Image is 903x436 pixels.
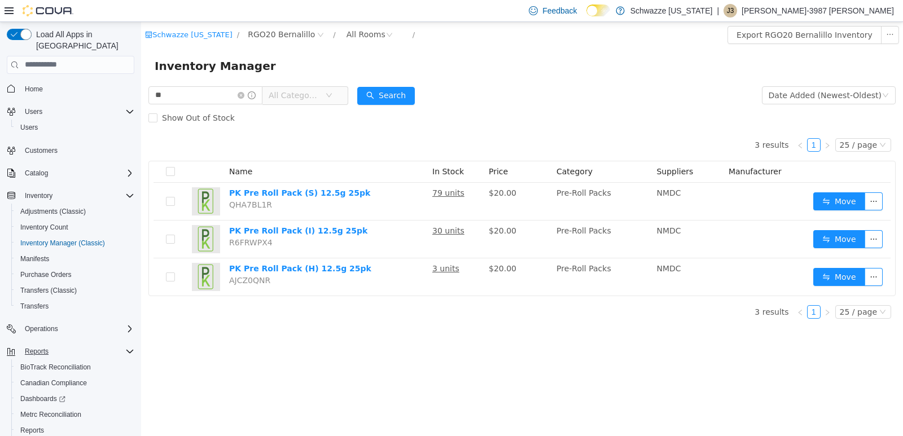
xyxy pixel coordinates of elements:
[683,120,690,127] i: icon: right
[680,283,693,297] li: Next Page
[672,246,724,264] button: icon: swapMove
[20,189,134,202] span: Inventory
[88,242,230,251] a: PK Pre Roll Pack (H) 12.5g 25pk
[20,426,44,435] span: Reports
[11,298,139,314] button: Transfers
[16,408,86,421] a: Metrc Reconciliation
[16,221,73,234] a: Inventory Count
[16,284,134,297] span: Transfers (Classic)
[16,121,42,134] a: Users
[20,239,105,248] span: Inventory Manager (Classic)
[16,392,134,406] span: Dashboards
[11,283,139,298] button: Transfers (Classic)
[20,394,65,403] span: Dashboards
[672,170,724,188] button: icon: swapMove
[128,68,179,79] span: All Categories
[20,143,134,157] span: Customers
[11,219,139,235] button: Inventory Count
[20,207,86,216] span: Adjustments (Classic)
[20,189,57,202] button: Inventory
[348,145,367,154] span: Price
[20,345,134,358] span: Reports
[88,166,229,175] a: PK Pre Roll Pack (S) 12.5g 25pk
[185,70,191,78] i: icon: down
[20,144,62,157] a: Customers
[11,407,139,422] button: Metrc Reconciliation
[699,117,736,129] div: 25 / page
[291,204,323,213] u: 30 units
[20,410,81,419] span: Metrc Reconciliation
[656,287,663,294] i: icon: left
[16,300,134,313] span: Transfers
[88,178,131,187] span: QHA7BL1R
[16,236,134,250] span: Inventory Manager (Classic)
[724,4,737,17] div: Jodi-3987 Jansen
[2,188,139,204] button: Inventory
[515,242,540,251] span: NMDC
[205,4,244,21] div: All Rooms
[51,203,79,231] img: PK Pre Roll Pack (I) 12.5g 25pk hero shot
[16,360,134,374] span: BioTrack Reconciliation
[11,375,139,391] button: Canadian Compliance
[16,408,134,421] span: Metrc Reconciliation
[16,268,76,281] a: Purchase Orders
[23,5,73,16] img: Cova
[667,284,679,296] a: 1
[4,9,11,16] i: icon: shop
[20,363,91,372] span: BioTrack Reconciliation
[25,146,58,155] span: Customers
[20,286,77,295] span: Transfers (Classic)
[20,82,47,96] a: Home
[4,8,91,17] a: icon: shopSchwazze [US_STATE]
[588,145,641,154] span: Manufacturer
[415,145,451,154] span: Category
[25,191,52,200] span: Inventory
[738,287,745,294] i: icon: down
[291,145,323,154] span: In Stock
[16,91,98,100] span: Show Out of Stock
[20,302,49,311] span: Transfers
[613,283,647,297] li: 3 results
[666,283,680,297] li: 1
[515,166,540,175] span: NMDC
[20,223,68,232] span: Inventory Count
[16,268,134,281] span: Purchase Orders
[742,4,894,17] p: [PERSON_NAME]-3987 [PERSON_NAME]
[652,283,666,297] li: Previous Page
[20,322,134,336] span: Operations
[683,287,690,294] i: icon: right
[411,236,511,274] td: Pre-Roll Packs
[11,267,139,283] button: Purchase Orders
[16,376,134,390] span: Canadian Compliance
[88,204,226,213] a: PK Pre Roll Pack (I) 12.5g 25pk
[88,145,111,154] span: Name
[652,116,666,130] li: Previous Page
[411,161,511,199] td: Pre-Roll Packs
[628,65,740,82] div: Date Added (Newest-Oldest)
[11,251,139,267] button: Manifests
[97,70,103,77] i: icon: close-circle
[666,116,680,130] li: 1
[740,4,758,22] button: icon: ellipsis
[51,165,79,193] img: PK Pre Roll Pack (S) 12.5g 25pk hero shot
[16,300,53,313] a: Transfers
[542,5,577,16] span: Feedback
[11,235,139,251] button: Inventory Manager (Classic)
[20,105,47,118] button: Users
[14,35,142,53] span: Inventory Manager
[107,6,174,19] span: RGO20 Bernalillo
[32,29,134,51] span: Load All Apps in [GEOGRAPHIC_DATA]
[741,70,748,78] i: icon: down
[25,347,49,356] span: Reports
[20,378,87,387] span: Canadian Compliance
[16,376,91,390] a: Canadian Compliance
[586,16,587,17] span: Dark Mode
[515,145,552,154] span: Suppliers
[717,4,719,17] p: |
[20,166,134,180] span: Catalog
[672,208,724,226] button: icon: swapMove
[16,392,70,406] a: Dashboards
[16,360,95,374] a: BioTrack Reconciliation
[25,169,48,178] span: Catalog
[11,120,139,135] button: Users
